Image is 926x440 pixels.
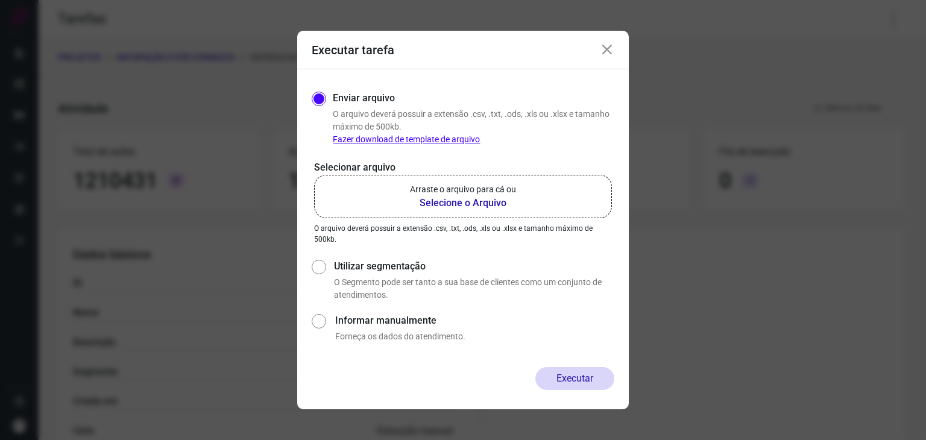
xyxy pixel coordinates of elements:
p: Arraste o arquivo para cá ou [410,183,516,196]
b: Selecione o Arquivo [410,196,516,210]
label: Enviar arquivo [333,91,395,105]
p: O arquivo deverá possuir a extensão .csv, .txt, .ods, .xls ou .xlsx e tamanho máximo de 500kb. [314,223,612,245]
h3: Executar tarefa [312,43,394,57]
p: O arquivo deverá possuir a extensão .csv, .txt, .ods, .xls ou .xlsx e tamanho máximo de 500kb. [333,108,614,146]
p: Forneça os dados do atendimento. [335,330,614,343]
label: Utilizar segmentação [334,259,614,274]
button: Executar [535,367,614,390]
p: O Segmento pode ser tanto a sua base de clientes como um conjunto de atendimentos. [334,276,614,301]
label: Informar manualmente [335,313,614,328]
a: Fazer download de template de arquivo [333,134,480,144]
p: Selecionar arquivo [314,160,612,175]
